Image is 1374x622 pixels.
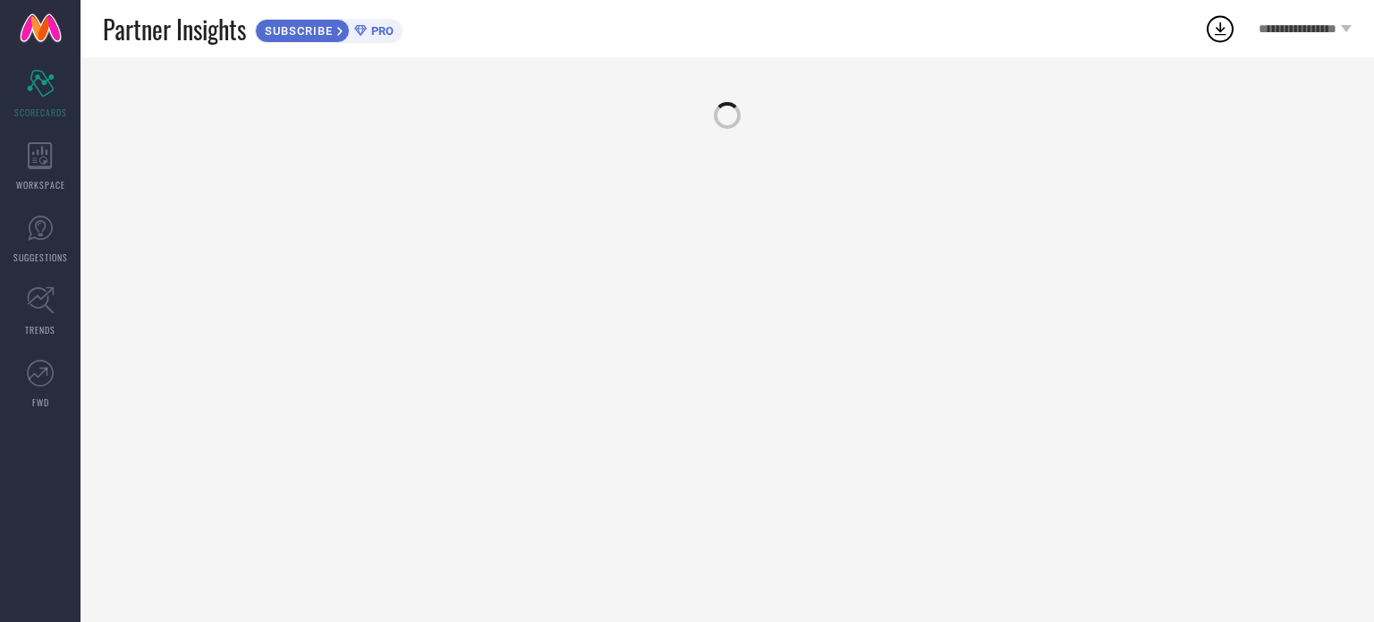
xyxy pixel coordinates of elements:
[32,396,49,409] span: FWD
[13,251,68,264] span: SUGGESTIONS
[255,14,403,43] a: SUBSCRIBEPRO
[25,323,55,337] span: TRENDS
[14,106,67,119] span: SCORECARDS
[367,24,394,38] span: PRO
[256,24,337,38] span: SUBSCRIBE
[103,11,246,47] span: Partner Insights
[1204,13,1236,45] div: Open download list
[16,178,65,192] span: WORKSPACE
